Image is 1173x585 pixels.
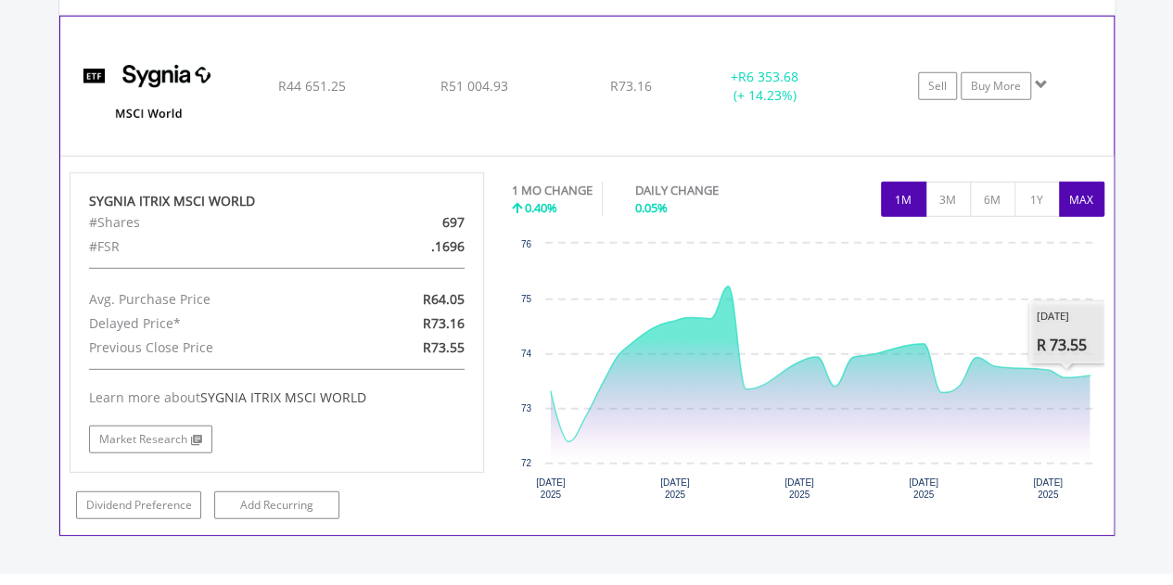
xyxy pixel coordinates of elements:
[1033,477,1063,500] text: [DATE] 2025
[423,290,465,308] span: R64.05
[70,40,229,151] img: TFSA.SYGWD.png
[695,68,834,105] div: + (+ 14.23%)
[1059,182,1104,217] button: MAX
[423,338,465,356] span: R73.55
[784,477,814,500] text: [DATE] 2025
[512,182,593,199] div: 1 MO CHANGE
[635,199,668,216] span: 0.05%
[75,235,344,259] div: #FSR
[75,336,344,360] div: Previous Close Price
[75,210,344,235] div: #Shares
[277,77,345,95] span: R44 651.25
[423,314,465,332] span: R73.16
[925,182,971,217] button: 3M
[512,235,1104,513] svg: Interactive chart
[525,199,557,216] span: 0.40%
[521,403,532,413] text: 73
[521,349,532,359] text: 74
[918,72,957,100] a: Sell
[961,72,1031,100] a: Buy More
[521,239,532,249] text: 76
[440,77,507,95] span: R51 004.93
[1014,182,1060,217] button: 1Y
[75,312,344,336] div: Delayed Price*
[536,477,566,500] text: [DATE] 2025
[521,458,532,468] text: 72
[635,182,784,199] div: DAILY CHANGE
[89,388,465,407] div: Learn more about
[75,287,344,312] div: Avg. Purchase Price
[738,68,798,85] span: R6 353.68
[200,388,366,406] span: SYGNIA ITRIX MSCI WORLD
[76,491,201,519] a: Dividend Preference
[660,477,690,500] text: [DATE] 2025
[909,477,938,500] text: [DATE] 2025
[89,192,465,210] div: SYGNIA ITRIX MSCI WORLD
[881,182,926,217] button: 1M
[214,491,339,519] a: Add Recurring
[344,235,478,259] div: .1696
[970,182,1015,217] button: 6M
[610,77,652,95] span: R73.16
[344,210,478,235] div: 697
[521,294,532,304] text: 75
[512,235,1104,513] div: Chart. Highcharts interactive chart.
[89,426,212,453] a: Market Research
